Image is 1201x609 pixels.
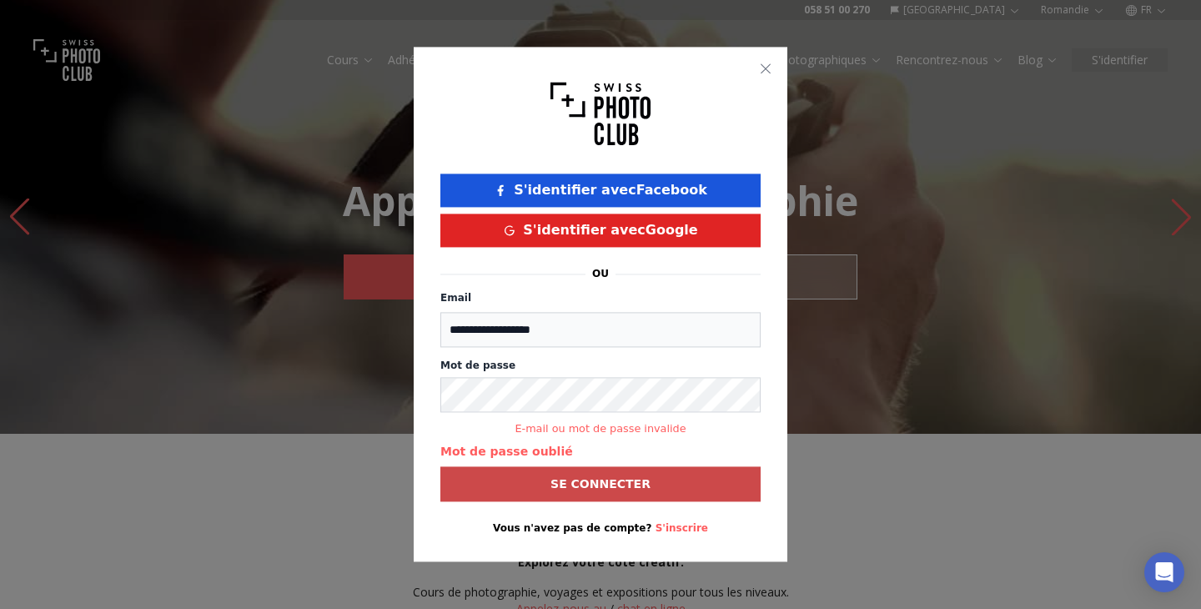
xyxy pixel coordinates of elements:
small: E-mail ou mot de passe invalide [440,420,761,436]
label: Email [440,292,471,304]
button: Se connecter [440,467,761,502]
button: Mot de passe oublié [440,444,573,461]
button: S'identifier avecGoogle [440,214,761,247]
button: S'identifier avecFacebook [440,174,761,207]
button: S'inscrire [656,522,708,536]
b: Se connecter [550,476,651,493]
img: Swiss photo club [550,73,651,154]
p: Vous n'avez pas de compte? [440,522,761,536]
label: Mot de passe [440,359,761,372]
p: ou [592,267,609,280]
